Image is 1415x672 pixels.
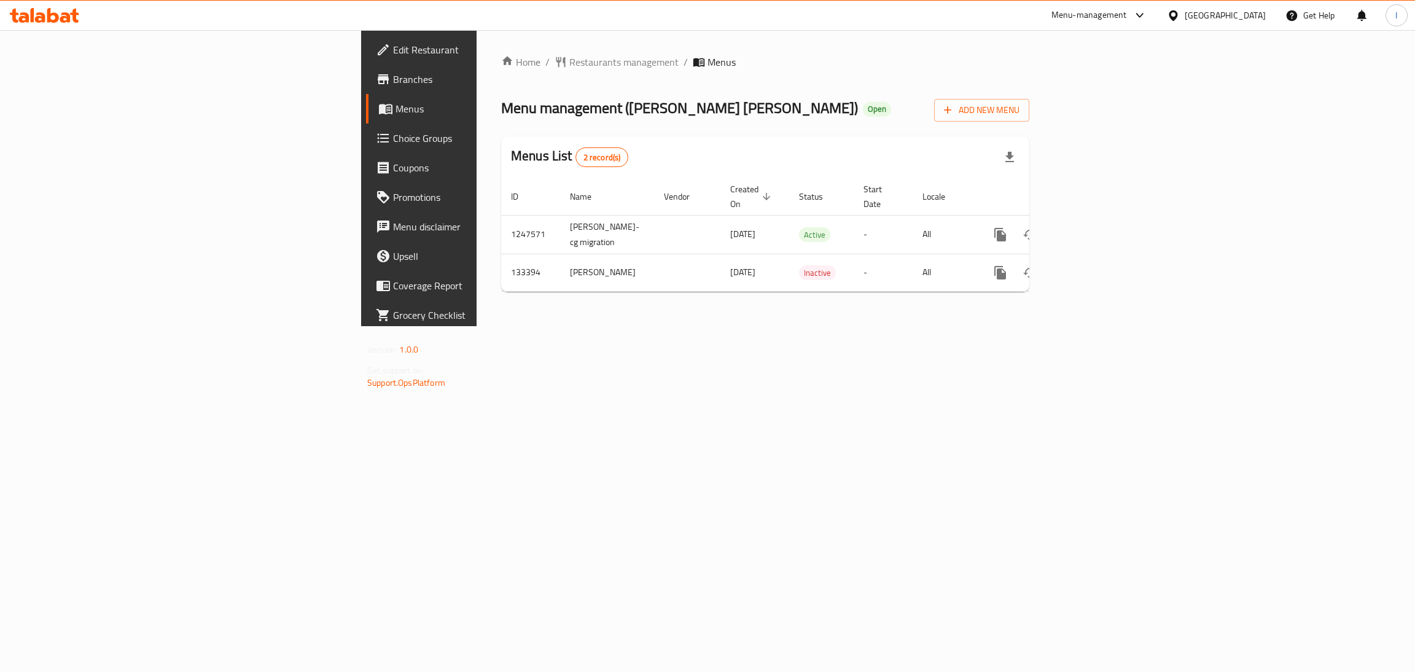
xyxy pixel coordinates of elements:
a: Menu disclaimer [366,212,598,241]
span: Coverage Report [393,278,588,293]
button: more [986,258,1015,287]
nav: breadcrumb [501,55,1029,69]
a: Upsell [366,241,598,271]
th: Actions [976,178,1113,216]
a: Coupons [366,153,598,182]
button: Change Status [1015,220,1045,249]
span: ID [511,189,534,204]
a: Edit Restaurant [366,35,598,64]
a: Support.OpsPlatform [367,375,445,391]
a: Restaurants management [555,55,679,69]
span: 1.0.0 [399,342,418,357]
span: Branches [393,72,588,87]
td: - [854,254,913,291]
td: All [913,254,976,291]
div: Total records count [575,147,629,167]
span: Version: [367,342,397,357]
td: All [913,215,976,254]
div: [GEOGRAPHIC_DATA] [1185,9,1266,22]
span: [DATE] [730,226,755,242]
span: Status [799,189,839,204]
button: more [986,220,1015,249]
span: Inactive [799,266,836,280]
span: Name [570,189,607,204]
a: Grocery Checklist [366,300,598,330]
span: Get support on: [367,362,424,378]
span: Open [863,104,891,114]
table: enhanced table [501,178,1113,292]
span: Grocery Checklist [393,308,588,322]
a: Branches [366,64,598,94]
span: Locale [922,189,961,204]
span: Restaurants management [569,55,679,69]
td: [PERSON_NAME] [560,254,654,291]
span: Created On [730,182,774,211]
span: 2 record(s) [576,152,628,163]
td: - [854,215,913,254]
span: Menu disclaimer [393,219,588,234]
button: Change Status [1015,258,1045,287]
a: Promotions [366,182,598,212]
span: [DATE] [730,264,755,280]
span: Vendor [664,189,706,204]
button: Add New Menu [934,99,1029,122]
li: / [684,55,688,69]
a: Menus [366,94,598,123]
td: [PERSON_NAME]-cg migration [560,215,654,254]
div: Active [799,227,830,242]
span: Add New Menu [944,103,1019,118]
span: Upsell [393,249,588,264]
a: Coverage Report [366,271,598,300]
span: Active [799,228,830,242]
span: Promotions [393,190,588,205]
h2: Menus List [511,147,628,167]
div: Open [863,102,891,117]
div: Export file [995,143,1024,172]
a: Choice Groups [366,123,598,153]
span: Edit Restaurant [393,42,588,57]
span: Menus [396,101,588,116]
span: I [1395,9,1397,22]
span: Menu management ( [PERSON_NAME] [PERSON_NAME] ) [501,94,858,122]
span: Choice Groups [393,131,588,146]
span: Menus [707,55,736,69]
div: Menu-management [1051,8,1127,23]
span: Coupons [393,160,588,175]
div: Inactive [799,265,836,280]
span: Start Date [863,182,898,211]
